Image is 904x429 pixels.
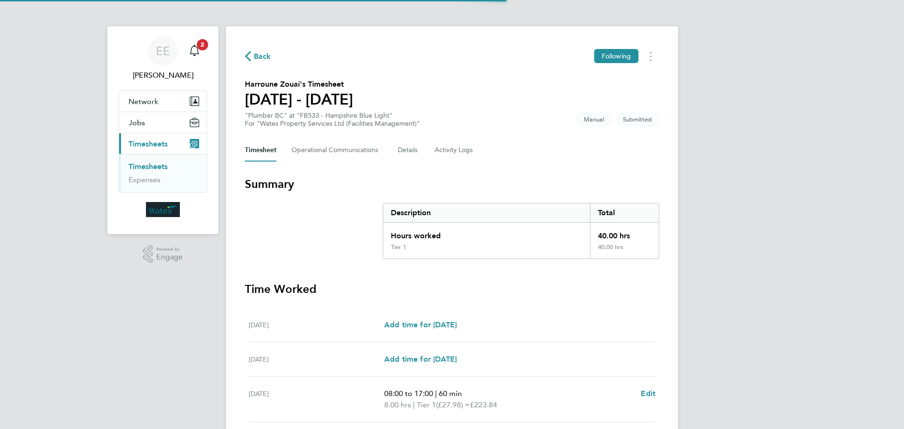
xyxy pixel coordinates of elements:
h3: Time Worked [245,282,659,297]
span: 08:00 to 17:00 [384,389,433,398]
span: 2 [197,39,208,50]
button: Activity Logs [435,139,474,162]
button: Timesheet [245,139,276,162]
span: (£27.98) = [436,400,470,409]
span: Network [129,97,158,106]
a: Add time for [DATE] [384,319,457,331]
div: Description [383,203,590,222]
span: 8.00 hrs [384,400,411,409]
div: Total [590,203,659,222]
a: Expenses [129,175,161,184]
span: £223.84 [470,400,497,409]
a: Go to home page [119,202,207,217]
button: Following [594,49,638,63]
div: 40.00 hrs [590,243,659,259]
span: Add time for [DATE] [384,355,457,364]
a: EE[PERSON_NAME] [119,36,207,81]
span: This timesheet was manually created. [576,112,612,127]
span: | [435,389,437,398]
div: 40.00 hrs [590,223,659,243]
button: Network [119,91,207,112]
div: [DATE] [249,388,384,411]
span: Back [254,51,271,62]
span: EE [156,45,170,57]
h1: [DATE] - [DATE] [245,90,353,109]
div: For "Wates Property Services Ltd (Facilities Management)" [245,120,420,128]
span: | [413,400,415,409]
div: Timesheets [119,154,207,192]
button: Timesheets Menu [642,49,659,64]
button: Jobs [119,112,207,133]
a: Edit [641,388,655,399]
button: Timesheets [119,133,207,154]
span: This timesheet is Submitted. [615,112,659,127]
span: Emily Edwards [119,70,207,81]
a: Powered byEngage [143,245,183,263]
span: Jobs [129,118,145,127]
span: Add time for [DATE] [384,320,457,329]
span: Edit [641,389,655,398]
div: Hours worked [383,223,590,243]
span: Timesheets [129,139,168,148]
span: 60 min [439,389,462,398]
img: wates-logo-retina.png [146,202,180,217]
span: Engage [156,253,183,261]
span: Powered by [156,245,183,253]
a: Add time for [DATE] [384,354,457,365]
button: Details [398,139,420,162]
button: Back [245,50,271,62]
div: Summary [383,203,659,259]
div: [DATE] [249,319,384,331]
span: Tier 1 [417,399,436,411]
a: Timesheets [129,162,168,171]
div: Tier 1 [391,243,406,251]
button: Operational Communications [291,139,383,162]
div: [DATE] [249,354,384,365]
div: "Plumber BC" at "FB533 - Hampshire Blue Light" [245,112,420,128]
a: 2 [185,36,204,66]
span: Following [602,52,631,60]
nav: Main navigation [107,26,218,234]
h2: Harroune Zouai's Timesheet [245,79,353,90]
h3: Summary [245,177,659,192]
